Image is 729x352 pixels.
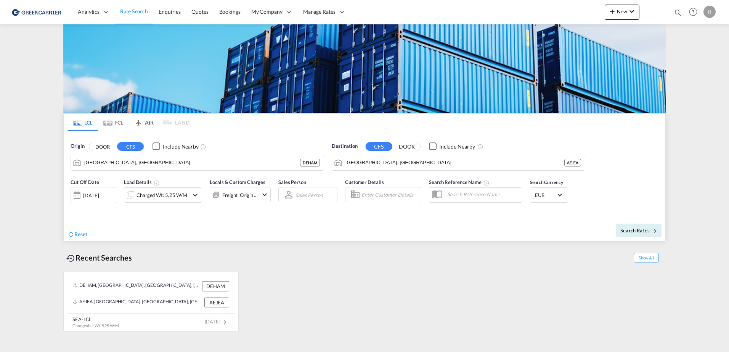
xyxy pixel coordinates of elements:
[200,144,206,150] md-icon: Unchecked: Ignores neighbouring ports when fetching rates.Checked : Includes neighbouring ports w...
[136,190,187,200] div: Charged Wt: 5,25 W/M
[687,5,700,18] span: Help
[134,118,143,124] md-icon: icon-airplane
[120,8,148,14] span: Rate Search
[117,142,144,151] button: CFS
[73,298,202,307] div: AEJEA, Jebel Ali, United Arab Emirates, Middle East, Middle East
[159,8,181,15] span: Enquiries
[260,190,269,199] md-icon: icon-chevron-down
[345,179,384,185] span: Customer Details
[620,227,657,234] span: Search Rates
[128,114,159,131] md-tab-item: AIR
[564,159,581,166] div: AEJEA
[67,114,189,131] md-pagination-wrapper: Use the left and right arrow keys to navigate between tabs
[530,179,563,185] span: Search Currency
[84,157,300,168] input: Search by Port
[191,8,208,15] span: Quotes
[63,249,135,266] div: Recent Searches
[361,189,419,200] input: Enter Customer Details
[429,179,490,185] span: Search Reference Name
[63,272,239,332] recent-search-card: DEHAM, [GEOGRAPHIC_DATA], [GEOGRAPHIC_DATA], [GEOGRAPHIC_DATA], [GEOGRAPHIC_DATA] DEHAMAEJEA, [GE...
[634,253,659,262] span: Show All
[534,189,564,200] md-select: Select Currency: € EUREuro
[220,318,230,327] md-icon: icon-chevron-right
[210,179,265,185] span: Locals & Custom Charges
[71,202,76,213] md-datepicker: Select
[67,230,87,239] div: icon-refreshReset
[124,179,160,185] span: Load Details
[674,8,682,17] md-icon: icon-magnify
[89,142,116,151] button: DOOR
[687,5,703,19] div: Help
[535,192,556,198] span: EUR
[67,231,74,238] md-icon: icon-refresh
[210,187,271,202] div: Freight Origin Destinationicon-chevron-down
[605,5,639,20] button: icon-plus 400-fgNewicon-chevron-down
[703,6,716,18] div: H
[71,187,116,203] div: [DATE]
[295,189,324,200] md-select: Sales Person
[278,179,306,185] span: Sales Person
[11,3,63,21] img: 1378a7308afe11ef83610d9e779c6b34.png
[205,318,230,325] span: [DATE]
[303,8,336,16] span: Manage Rates
[73,281,200,291] div: DEHAM, Hamburg, Germany, Western Europe, Europe
[483,180,490,186] md-icon: Your search will be saved by the below given name
[163,143,199,150] div: Include Nearby
[300,159,320,166] div: DEHAM
[72,316,119,323] div: SEA-LCL
[83,192,99,199] div: [DATE]
[429,142,475,150] md-checkbox: Checkbox No Ink
[443,189,522,200] input: Search Reference Name
[202,281,229,291] div: DEHAM
[652,228,657,234] md-icon: icon-arrow-right
[74,231,87,237] span: Reset
[393,142,420,151] button: DOOR
[153,142,199,150] md-checkbox: Checkbox No Ink
[332,142,358,150] span: Destination
[251,8,283,16] span: My Company
[332,155,585,170] md-input-container: Jebel Ali, AEJEA
[71,179,99,185] span: Cut Off Date
[71,142,84,150] span: Origin
[616,224,662,237] button: Search Ratesicon-arrow-right
[67,114,98,131] md-tab-item: LCL
[222,190,258,200] div: Freight Origin Destination
[78,8,100,16] span: Analytics
[366,142,392,151] button: CFS
[63,24,666,113] img: GreenCarrierFCL_LCL.png
[154,180,160,186] md-icon: Chargeable Weight
[627,7,636,16] md-icon: icon-chevron-down
[608,7,617,16] md-icon: icon-plus 400-fg
[219,8,241,15] span: Bookings
[124,187,202,203] div: Charged Wt: 5,25 W/Micon-chevron-down
[72,323,119,328] span: Chargeable Wt. 5,25 W/M
[477,144,483,150] md-icon: Unchecked: Ignores neighbouring ports when fetching rates.Checked : Includes neighbouring ports w...
[66,254,75,263] md-icon: icon-backup-restore
[64,131,665,241] div: Origin DOOR CFS Checkbox No InkUnchecked: Ignores neighbouring ports when fetching rates.Checked ...
[608,8,636,14] span: New
[674,8,682,20] div: icon-magnify
[345,157,564,168] input: Search by Port
[191,190,200,200] md-icon: icon-chevron-down
[98,114,128,131] md-tab-item: FCL
[204,298,229,307] div: AEJEA
[71,155,324,170] md-input-container: Hamburg, DEHAM
[439,143,475,150] div: Include Nearby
